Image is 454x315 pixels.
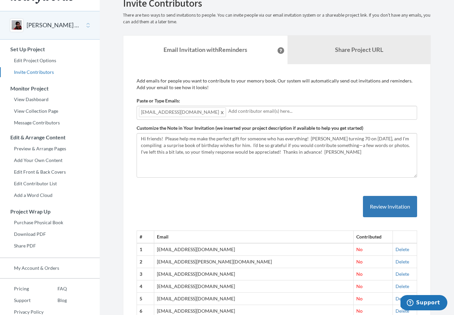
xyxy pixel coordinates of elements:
h3: Set Up Project [0,46,100,52]
th: Email [154,231,353,243]
td: [EMAIL_ADDRESS][DOMAIN_NAME] [154,293,353,305]
span: No [356,246,363,252]
span: No [356,271,363,277]
span: No [356,283,363,289]
b: Share Project URL [335,46,383,53]
button: Review Invitation [363,196,417,218]
label: Paste or Type Emails: [137,97,180,104]
td: [EMAIL_ADDRESS][PERSON_NAME][DOMAIN_NAME] [154,256,353,268]
td: [EMAIL_ADDRESS][DOMAIN_NAME] [154,280,353,293]
h3: Monitor Project [0,85,100,91]
th: # [137,231,154,243]
span: No [356,259,363,264]
a: Delete [396,308,409,314]
th: 2 [137,256,154,268]
td: [EMAIL_ADDRESS][DOMAIN_NAME] [154,243,353,255]
td: [EMAIL_ADDRESS][DOMAIN_NAME] [154,268,353,280]
textarea: Hi friends! Please help me make the perfect gift for someone who has everything! [PERSON_NAME] tu... [137,133,417,178]
strong: Email Invitation with Reminders [164,46,247,53]
a: Delete [396,283,409,289]
th: Contributed [353,231,393,243]
span: No [356,308,363,314]
a: Delete [396,259,409,264]
a: FAQ [44,284,67,294]
a: Delete [396,296,409,301]
span: [EMAIL_ADDRESS][DOMAIN_NAME] [139,107,226,117]
span: No [356,296,363,301]
th: 4 [137,280,154,293]
a: Delete [396,271,409,277]
p: Add emails for people you want to contribute to your memory book. Our system will automatically s... [137,78,417,91]
th: 5 [137,293,154,305]
button: [PERSON_NAME] 70th Birthday [27,21,80,30]
p: There are two ways to send invitations to people. You can invite people via our email invitation ... [123,12,431,25]
th: 3 [137,268,154,280]
iframe: Opens a widget where you can chat to one of our agents [400,295,447,312]
h3: Project Wrap Up [0,209,100,215]
input: Add contributor email(s) here... [228,107,415,115]
label: Customize the Note in Your Invitation (we inserted your project description if available to help ... [137,125,363,131]
a: Delete [396,246,409,252]
th: 1 [137,243,154,255]
h3: Edit & Arrange Content [0,134,100,140]
a: Blog [44,295,67,305]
